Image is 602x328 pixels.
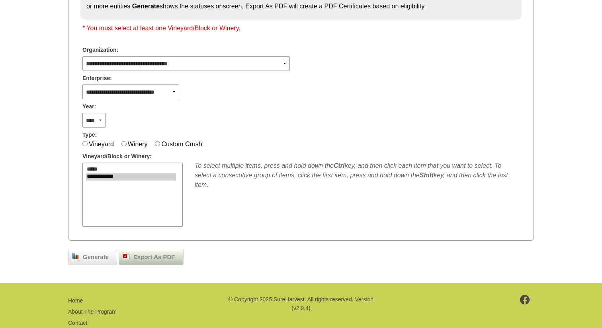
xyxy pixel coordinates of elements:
[68,308,117,315] a: About The Program
[68,297,83,304] a: Home
[334,162,345,169] b: Ctrl
[82,74,112,82] span: Enterprise:
[82,102,96,111] span: Year:
[161,141,202,147] label: Custom Crush
[195,161,520,190] div: To select multiple items, press and hold down the key, and then click each item that you want to ...
[68,249,117,265] a: Generate
[89,141,114,147] label: Vineyard
[227,295,375,313] p: © Copyright 2025 SureHarvest. All rights reserved. Version (v2.9.4)
[129,253,179,262] span: Export As PDF
[79,253,113,262] span: Generate
[82,25,240,31] span: * You must select at least one Vineyard/Block or Winery.
[72,253,79,259] img: chart_bar.png
[82,46,118,54] span: Organization:
[520,295,530,304] img: footer-facebook.png
[82,131,97,139] span: Type:
[82,152,152,161] span: Vineyard/Block or Winery:
[132,3,160,10] strong: Generate
[128,141,148,147] label: Winery
[420,172,434,179] b: Shift
[119,249,183,265] a: Export As PDF
[123,253,129,259] img: doc_pdf.png
[68,320,87,326] a: Contact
